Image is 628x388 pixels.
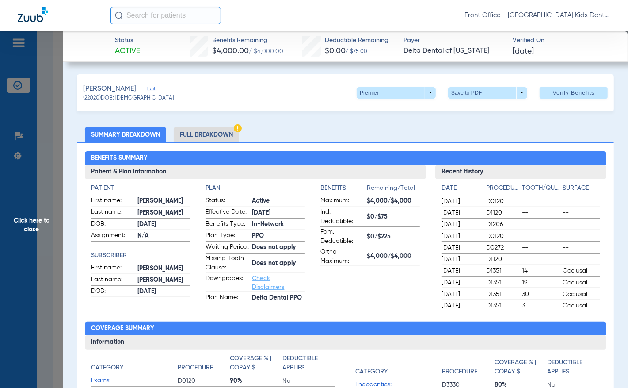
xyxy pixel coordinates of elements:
[522,278,559,287] span: 19
[442,367,478,376] h4: Procedure
[206,242,249,253] span: Waiting Period:
[495,354,548,380] app-breakdown-title: Coverage % | Copay $
[522,255,559,264] span: --
[563,278,600,287] span: Occlusal
[522,184,559,196] app-breakdown-title: Tooth/Quad
[442,184,479,196] app-breakdown-title: Date
[486,197,519,206] span: D0120
[91,184,190,193] h4: Patient
[320,184,367,196] app-breakdown-title: Benefits
[178,363,213,373] h4: Procedure
[206,196,249,207] span: Status:
[442,184,479,193] h4: Date
[367,184,420,196] span: Remaining/Total
[442,232,479,241] span: [DATE]
[91,354,178,376] app-breakdown-title: Category
[563,184,600,196] app-breakdown-title: Surface
[367,252,420,261] span: $4,000/$4,000
[513,36,614,45] span: Verified On
[325,36,388,45] span: Deductible Remaining
[320,207,364,226] span: Ind. Deductible:
[85,165,426,179] h3: Patient & Plan Information
[174,127,239,142] li: Full Breakdown
[320,184,367,193] h4: Benefits
[252,196,305,206] span: Active
[206,231,249,242] span: Plan Type:
[442,290,479,299] span: [DATE]
[563,266,600,275] span: Occlusal
[563,220,600,229] span: --
[115,46,140,57] span: Active
[91,275,134,286] span: Last name:
[320,227,364,246] span: Fam. Deductible:
[178,354,230,376] app-breakdown-title: Procedure
[522,290,559,299] span: 30
[548,354,600,380] app-breakdown-title: Deductible Applies
[448,87,527,99] button: Save to PDF
[206,184,305,193] h4: Plan
[85,322,606,336] h2: Coverage Summary
[91,363,123,373] h4: Category
[91,219,134,230] span: DOB:
[212,47,249,55] span: $4,000.00
[442,220,479,229] span: [DATE]
[356,354,442,380] app-breakdown-title: Category
[486,278,519,287] span: D1351
[522,232,559,241] span: --
[367,212,420,222] span: $0/$75
[283,376,335,385] span: No
[486,266,519,275] span: D1351
[137,287,190,296] span: [DATE]
[522,301,559,310] span: 3
[206,219,249,230] span: Benefits Type:
[252,220,305,229] span: In-Network
[486,290,519,299] span: D1351
[137,208,190,218] span: [PERSON_NAME]
[230,354,283,376] app-breakdown-title: Coverage % | Copay $
[435,165,606,179] h3: Recent History
[91,287,134,297] span: DOB:
[346,49,367,54] span: / $75.00
[464,11,610,20] span: Front Office - [GEOGRAPHIC_DATA] Kids Dental
[91,196,134,207] span: First name:
[283,354,331,373] h4: Deductible Applies
[522,208,559,217] span: --
[320,196,364,207] span: Maximum:
[137,276,190,285] span: [PERSON_NAME]
[522,243,559,252] span: --
[252,293,305,303] span: Delta Dental PPO
[91,251,190,260] h4: Subscriber
[206,274,249,292] span: Downgrades:
[495,358,543,376] h4: Coverage % | Copay $
[584,346,628,388] iframe: Chat Widget
[403,46,505,57] span: Delta Dental of [US_STATE]
[91,207,134,218] span: Last name:
[442,208,479,217] span: [DATE]
[563,232,600,241] span: --
[522,184,559,193] h4: Tooth/Quad
[356,367,388,376] h4: Category
[367,232,420,242] span: $0/$225
[85,127,166,142] li: Summary Breakdown
[83,84,136,95] span: [PERSON_NAME]
[230,354,278,373] h4: Coverage % | Copay $
[486,220,519,229] span: D1206
[486,232,519,241] span: D0120
[249,48,283,54] span: / $4,000.00
[178,376,230,385] span: D0120
[252,208,305,218] span: [DATE]
[252,259,305,268] span: Does not apply
[486,208,519,217] span: D1120
[212,36,283,45] span: Benefits Remaining
[137,196,190,206] span: [PERSON_NAME]
[553,89,595,96] span: Verify Benefits
[563,301,600,310] span: Occlusal
[442,278,479,287] span: [DATE]
[486,301,519,310] span: D1351
[110,7,221,24] input: Search for patients
[137,231,190,241] span: N/A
